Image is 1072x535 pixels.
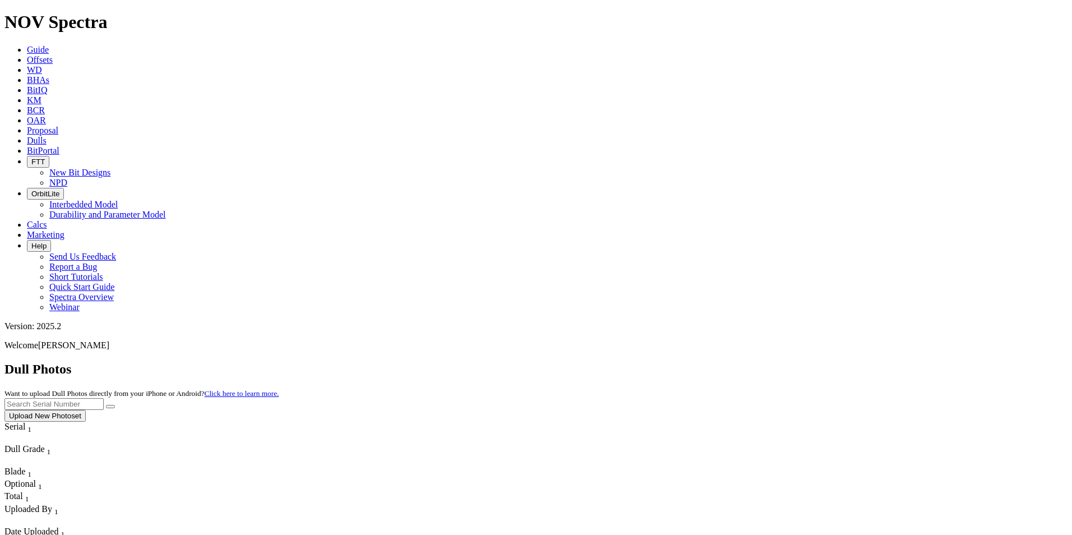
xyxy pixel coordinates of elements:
sub: 1 [54,508,58,516]
div: Sort None [4,491,44,504]
div: Sort None [4,444,83,467]
a: NPD [49,178,67,187]
div: Column Menu [4,434,52,444]
a: BHAs [27,75,49,85]
div: Blade Sort None [4,467,44,479]
h2: Dull Photos [4,362,1068,377]
div: Sort None [4,422,52,444]
span: Sort None [54,504,58,514]
div: Serial Sort None [4,422,52,434]
a: Offsets [27,55,53,64]
sub: 1 [47,448,51,456]
a: BitPortal [27,146,59,155]
div: Version: 2025.2 [4,321,1068,331]
a: Calcs [27,220,47,229]
a: Quick Start Guide [49,282,114,292]
div: Optional Sort None [4,479,44,491]
a: BitIQ [27,85,47,95]
span: Uploaded By [4,504,52,514]
span: OrbitLite [31,190,59,198]
span: Sort None [38,479,42,488]
span: Serial [4,422,25,431]
a: Dulls [27,136,47,145]
a: KM [27,95,41,105]
button: OrbitLite [27,188,64,200]
a: BCR [27,105,45,115]
span: Sort None [47,444,51,454]
a: Short Tutorials [49,272,103,282]
span: Optional [4,479,36,488]
div: Column Menu [4,516,110,527]
button: FTT [27,156,49,168]
a: New Bit Designs [49,168,110,177]
div: Sort None [4,504,110,527]
p: Welcome [4,340,1068,350]
a: Report a Bug [49,262,97,271]
span: Total [4,491,23,501]
input: Search Serial Number [4,398,104,410]
sub: 1 [25,495,29,504]
span: Sort None [27,422,31,431]
div: Column Menu [4,456,83,467]
a: Marketing [27,230,64,239]
span: Sort None [25,491,29,501]
a: Interbedded Model [49,200,118,209]
div: Sort None [4,479,44,491]
div: Dull Grade Sort None [4,444,83,456]
button: Help [27,240,51,252]
small: Want to upload Dull Photos directly from your iPhone or Android? [4,389,279,398]
a: Guide [27,45,49,54]
a: WD [27,65,42,75]
sub: 1 [27,425,31,433]
sub: 1 [38,482,42,491]
span: Blade [4,467,25,476]
a: Proposal [27,126,58,135]
sub: 1 [27,470,31,478]
button: Upload New Photoset [4,410,86,422]
div: Uploaded By Sort None [4,504,110,516]
a: OAR [27,116,46,125]
div: Sort None [4,467,44,479]
span: Sort None [27,467,31,476]
span: Dull Grade [4,444,45,454]
span: Help [31,242,47,250]
span: FTT [31,158,45,166]
div: Total Sort None [4,491,44,504]
a: Spectra Overview [49,292,114,302]
h1: NOV Spectra [4,12,1068,33]
span: [PERSON_NAME] [38,340,109,350]
a: Click here to learn more. [205,389,279,398]
a: Durability and Parameter Model [49,210,166,219]
a: Webinar [49,302,80,312]
a: Send Us Feedback [49,252,116,261]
